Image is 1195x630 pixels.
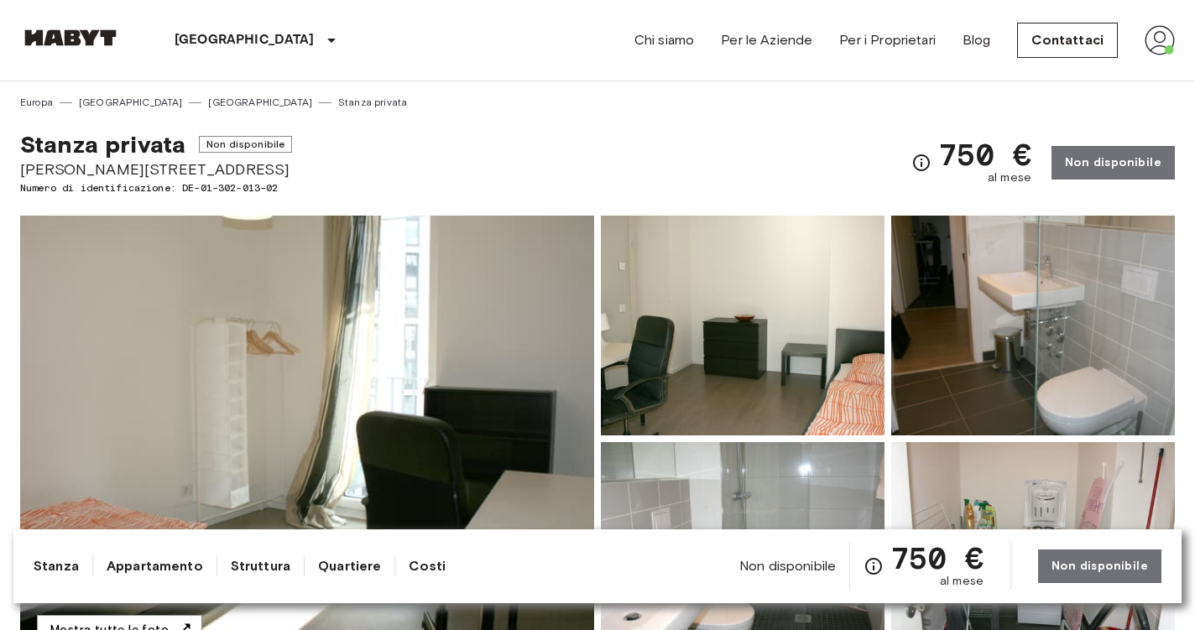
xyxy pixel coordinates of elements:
[20,159,292,180] span: [PERSON_NAME][STREET_ADDRESS]
[938,139,1031,169] span: 750 €
[79,95,183,110] a: [GEOGRAPHIC_DATA]
[721,30,812,50] a: Per le Aziende
[601,216,885,435] img: Picture of unit DE-01-302-013-02
[318,556,381,576] a: Quartiere
[911,153,931,173] svg: Verifica i dettagli delle spese nella sezione 'Riassunto dei Costi'. Si prega di notare che gli s...
[864,556,884,576] svg: Verifica i dettagli delle spese nella sezione 'Riassunto dei Costi'. Si prega di notare che gli s...
[891,216,1175,435] img: Picture of unit DE-01-302-013-02
[34,556,79,576] a: Stanza
[208,95,312,110] a: [GEOGRAPHIC_DATA]
[20,130,185,159] span: Stanza privata
[175,30,315,50] p: [GEOGRAPHIC_DATA]
[1145,25,1175,55] img: avatar
[199,136,292,153] span: Non disponibile
[988,169,1031,186] span: al mese
[890,543,984,573] span: 750 €
[20,29,121,46] img: Habyt
[409,556,446,576] a: Costi
[20,95,53,110] a: Europa
[963,30,991,50] a: Blog
[20,180,292,195] span: Numero di identificazione: DE-01-302-013-02
[231,556,290,576] a: Struttura
[634,30,694,50] a: Chi siamo
[338,95,407,110] a: Stanza privata
[107,556,203,576] a: Appartamento
[839,30,936,50] a: Per i Proprietari
[1017,23,1118,58] a: Contattaci
[940,573,984,590] span: al mese
[739,557,836,575] span: Non disponibile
